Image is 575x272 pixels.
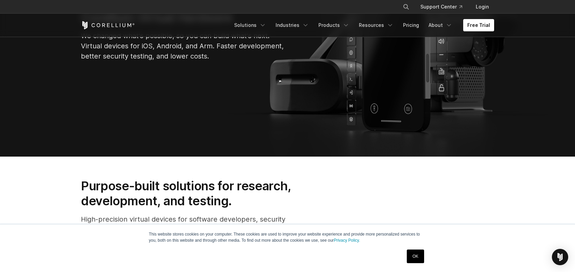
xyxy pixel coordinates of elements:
a: Resources [355,19,398,31]
h2: Purpose-built solutions for research, development, and testing. [81,178,313,209]
a: Pricing [399,19,423,31]
p: We changed what's possible, so you can build what's next. Virtual devices for iOS, Android, and A... [81,31,285,61]
a: Industries [272,19,313,31]
a: About [424,19,456,31]
button: Search [400,1,412,13]
a: Products [314,19,353,31]
a: Corellium Home [81,21,135,29]
a: Free Trial [463,19,494,31]
a: Solutions [230,19,270,31]
a: Privacy Policy. [334,238,360,243]
a: Login [470,1,494,13]
a: Support Center [415,1,468,13]
a: OK [407,250,424,263]
div: Navigation Menu [395,1,494,13]
div: Open Intercom Messenger [552,249,568,265]
p: High-precision virtual devices for software developers, security researchers, and pentesting teams. [81,214,313,235]
p: This website stores cookies on your computer. These cookies are used to improve your website expe... [149,231,426,243]
div: Navigation Menu [230,19,494,31]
